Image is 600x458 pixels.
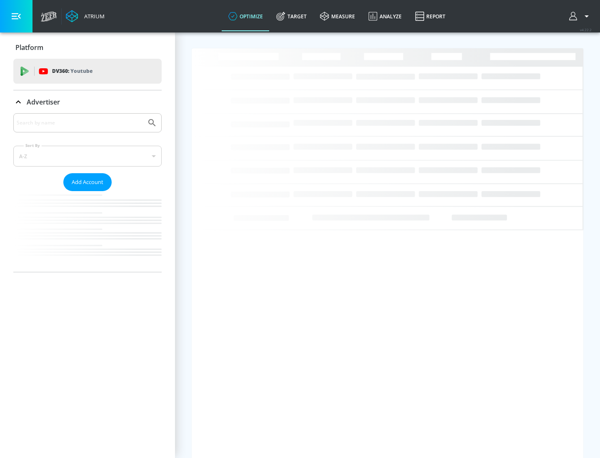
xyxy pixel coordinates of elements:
a: Atrium [66,10,105,22]
p: Advertiser [27,97,60,107]
div: Platform [13,36,162,59]
a: Report [408,1,452,31]
p: DV360: [52,67,92,76]
span: v 4.22.2 [580,27,592,32]
nav: list of Advertiser [13,191,162,272]
div: A-Z [13,146,162,167]
div: DV360: Youtube [13,59,162,84]
div: Advertiser [13,113,162,272]
a: measure [313,1,362,31]
a: optimize [222,1,270,31]
a: Analyze [362,1,408,31]
label: Sort By [24,143,42,148]
p: Platform [15,43,43,52]
input: Search by name [17,117,143,128]
button: Add Account [63,173,112,191]
span: Add Account [72,177,103,187]
p: Youtube [70,67,92,75]
div: Advertiser [13,90,162,114]
a: Target [270,1,313,31]
div: Atrium [81,12,105,20]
